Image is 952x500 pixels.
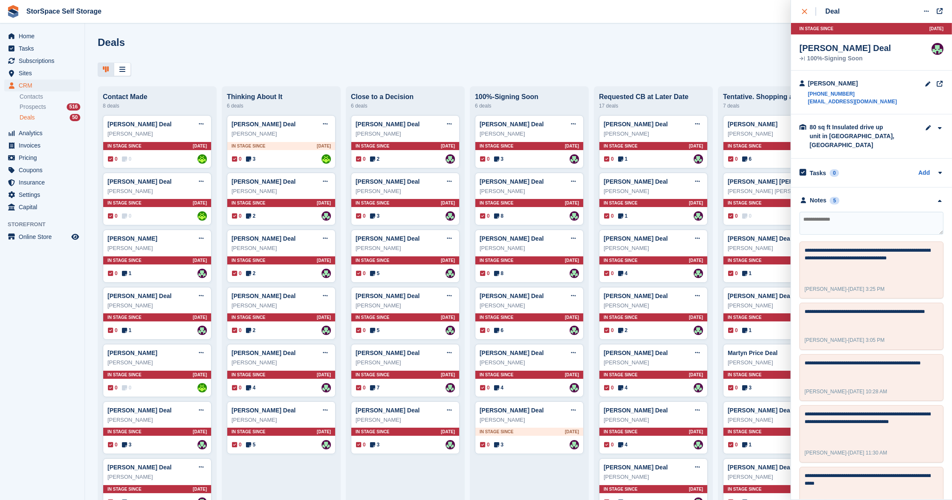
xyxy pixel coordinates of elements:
a: [PERSON_NAME] Deal [232,407,296,414]
a: paul catt [322,154,331,164]
span: [DATE] [193,314,207,321]
a: Ross Hadlington [446,154,455,164]
span: 8 [494,212,504,220]
a: [PERSON_NAME] Deal [356,235,420,242]
img: Ross Hadlington [446,211,455,221]
div: [PERSON_NAME] [107,187,207,196]
span: 0 [604,212,614,220]
span: In stage since [604,200,638,206]
div: 100%-Signing Soon [799,56,891,62]
div: [PERSON_NAME] [808,79,897,88]
a: menu [4,189,80,201]
img: Ross Hadlington [322,383,331,392]
div: 0 [830,169,839,177]
a: [PERSON_NAME] Deal [480,235,544,242]
a: [PERSON_NAME] Deal [728,235,792,242]
span: 0 [728,155,738,163]
div: [PERSON_NAME] [356,244,455,253]
a: Ross Hadlington [446,383,455,392]
img: Ross Hadlington [322,326,331,335]
img: Ross Hadlington [322,440,331,449]
a: [PERSON_NAME] Deal [356,407,420,414]
div: Deal [825,6,840,17]
div: [PERSON_NAME] [107,301,207,310]
img: Ross Hadlington [694,269,703,278]
a: [PERSON_NAME] Deal [232,235,296,242]
a: [PERSON_NAME] [107,349,157,356]
span: [DATE] [565,314,579,321]
img: Ross Hadlington [198,440,207,449]
span: In stage since [604,143,638,149]
span: In stage since [480,143,514,149]
span: 0 [108,270,118,277]
a: [PERSON_NAME] Deal [107,121,172,128]
span: In stage since [356,143,390,149]
div: [PERSON_NAME] [356,301,455,310]
h1: Deals [98,37,125,48]
span: In stage since [107,314,141,321]
a: [PERSON_NAME] Deal [728,464,792,471]
span: 0 [122,155,132,163]
span: 1 [122,327,132,334]
span: In stage since [232,314,266,321]
span: In stage since [107,372,141,378]
a: Ross Hadlington [694,154,703,164]
img: Ross Hadlington [694,326,703,335]
div: [PERSON_NAME] [232,301,331,310]
span: 3 [246,155,256,163]
span: [DATE] [317,314,331,321]
a: menu [4,43,80,54]
span: 0 [604,155,614,163]
div: [PERSON_NAME] [107,244,207,253]
span: In stage since [799,26,833,32]
span: 0 [604,270,614,277]
a: [PERSON_NAME] Deal [107,178,172,185]
span: 4 [618,270,628,277]
span: Storefront [8,220,85,229]
a: [PHONE_NUMBER] [808,90,897,98]
div: 6 deals [475,101,584,111]
span: [DATE] [441,372,455,378]
img: paul catt [198,383,207,392]
span: [DATE] [689,200,703,206]
span: Analytics [19,127,70,139]
span: 0 [728,270,738,277]
a: Ross Hadlington [570,154,579,164]
div: - [805,336,885,344]
span: In stage since [480,372,514,378]
img: Ross Hadlington [694,440,703,449]
span: In stage since [232,200,266,206]
a: [PERSON_NAME] Deal [356,349,420,356]
div: [PERSON_NAME] [728,301,827,310]
span: In stage since [728,314,762,321]
div: [PERSON_NAME] [107,358,207,367]
a: [PERSON_NAME] [107,235,157,242]
div: [PERSON_NAME] [107,130,207,138]
a: [PERSON_NAME] Deal [604,349,668,356]
span: [DATE] [441,257,455,264]
div: Requested CB at Later Date [599,93,708,101]
span: [DATE] [193,257,207,264]
a: [PERSON_NAME] Deal [604,121,668,128]
div: [PERSON_NAME] [728,358,827,367]
a: [PERSON_NAME] [PERSON_NAME] Deal [728,178,843,185]
a: [PERSON_NAME] Deal [107,293,172,299]
a: Contacts [20,93,80,101]
span: 0 [232,270,242,277]
div: Tentative. Shopping around [723,93,832,101]
span: 5 [370,327,380,334]
span: 0 [742,212,752,220]
a: Ross Hadlington [198,326,207,335]
a: [PERSON_NAME] Deal [604,407,668,414]
span: Sites [19,67,70,79]
span: 2 [246,270,256,277]
span: 3 [370,212,380,220]
a: Preview store [70,232,80,242]
span: Prospects [20,103,46,111]
span: [DATE] [317,143,331,149]
a: Prospects 516 [20,102,80,111]
span: [PERSON_NAME] [805,337,847,343]
span: 3 [494,155,504,163]
span: [DATE] [317,372,331,378]
div: [PERSON_NAME] [232,130,331,138]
